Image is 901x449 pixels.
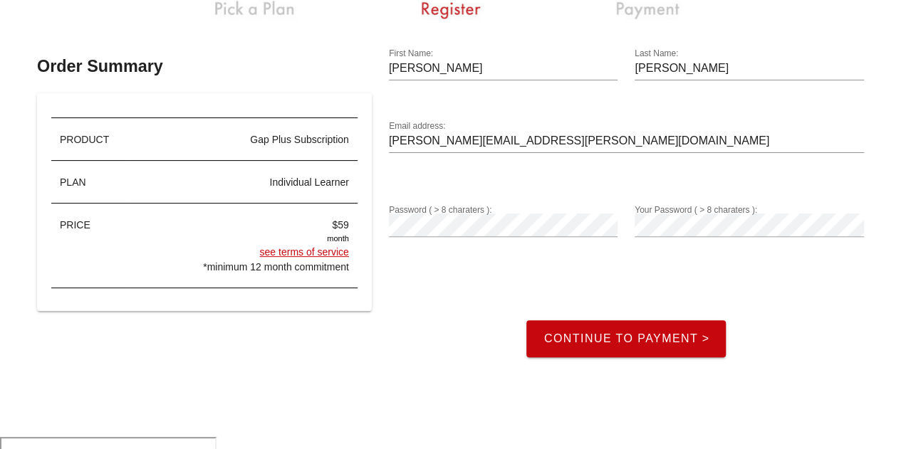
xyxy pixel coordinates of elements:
div: *minimum 12 month commitment [136,260,348,275]
label: Email address: [389,121,445,132]
div: PRODUCT [51,118,127,161]
div: month [136,233,348,245]
div: individual learner [136,175,348,190]
div: PRICE [51,204,127,288]
div: Gap Plus Subscription [136,132,348,147]
label: Last Name: [635,48,678,59]
a: see terms of service [259,246,348,258]
label: First Name: [389,48,433,59]
div: PLAN [51,161,127,204]
button: Continue to Payment > [526,320,726,357]
div: $59 [136,218,348,233]
h3: Order Summary [37,54,372,79]
span: Continue to Payment > [543,332,709,345]
label: Your Password ( > 8 charaters ): [635,205,757,216]
label: Password ( > 8 charaters ): [389,205,491,216]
